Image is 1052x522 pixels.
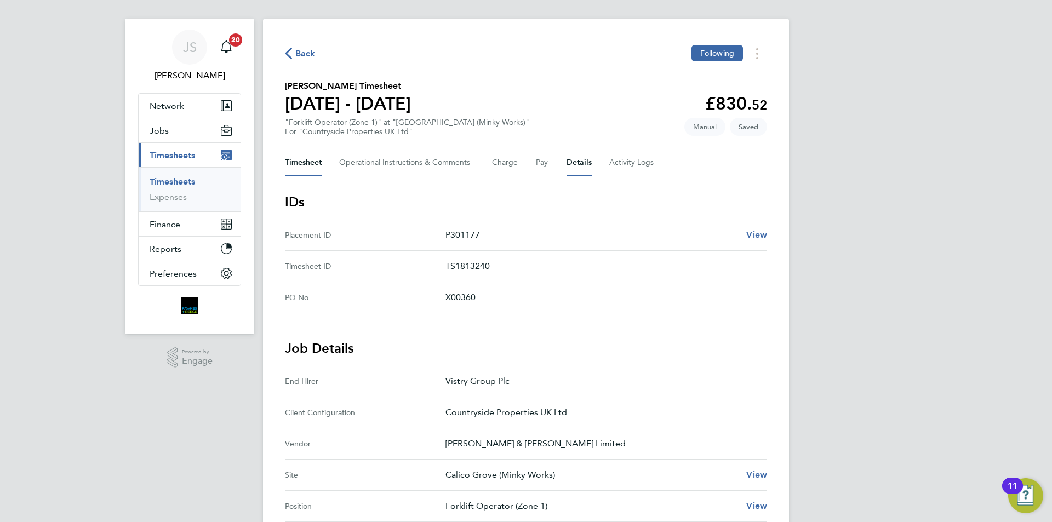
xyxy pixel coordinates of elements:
[150,176,195,187] a: Timesheets
[285,260,445,273] div: Timesheet ID
[285,375,445,388] div: End Hirer
[295,47,316,60] span: Back
[746,228,767,242] a: View
[285,437,445,450] div: Vendor
[567,150,592,176] button: Details
[150,125,169,136] span: Jobs
[138,297,241,314] a: Go to home page
[1008,486,1017,500] div: 11
[125,19,254,334] nav: Main navigation
[285,93,411,114] h1: [DATE] - [DATE]
[150,268,197,279] span: Preferences
[445,375,758,388] p: Vistry Group Plc
[691,45,743,61] button: Following
[285,127,529,136] div: For "Countryside Properties UK Ltd"
[285,340,767,357] h3: Job Details
[746,501,767,511] span: View
[445,228,737,242] p: P301177
[181,297,198,314] img: bromak-logo-retina.png
[150,244,181,254] span: Reports
[138,30,241,82] a: JS[PERSON_NAME]
[285,118,529,136] div: "Forklift Operator (Zone 1)" at "[GEOGRAPHIC_DATA] (Minky Works)"
[215,30,237,65] a: 20
[536,150,549,176] button: Pay
[182,347,213,357] span: Powered by
[182,357,213,366] span: Engage
[139,237,241,261] button: Reports
[1008,478,1043,513] button: Open Resource Center, 11 new notifications
[285,500,445,513] div: Position
[445,406,758,419] p: Countryside Properties UK Ltd
[139,167,241,211] div: Timesheets
[139,94,241,118] button: Network
[684,118,725,136] span: This timesheet was manually created.
[285,193,767,211] h3: IDs
[229,33,242,47] span: 20
[609,150,655,176] button: Activity Logs
[747,45,767,62] button: Timesheets Menu
[705,93,767,114] app-decimal: £830.
[492,150,518,176] button: Charge
[150,192,187,202] a: Expenses
[746,469,767,480] span: View
[445,500,737,513] p: Forklift Operator (Zone 1)
[445,291,758,304] p: X00360
[285,406,445,419] div: Client Configuration
[150,150,195,160] span: Timesheets
[445,260,758,273] p: TS1813240
[150,101,184,111] span: Network
[445,437,758,450] p: [PERSON_NAME] & [PERSON_NAME] Limited
[746,468,767,481] a: View
[285,47,316,60] button: Back
[285,291,445,304] div: PO No
[700,48,734,58] span: Following
[139,212,241,236] button: Finance
[138,69,241,82] span: Julia Scholes
[139,143,241,167] button: Timesheets
[139,118,241,142] button: Jobs
[285,468,445,481] div: Site
[445,468,737,481] p: Calico Grove (Minky Works)
[746,230,767,240] span: View
[183,40,197,54] span: JS
[730,118,767,136] span: This timesheet is Saved.
[150,219,180,230] span: Finance
[339,150,474,176] button: Operational Instructions & Comments
[285,150,322,176] button: Timesheet
[285,228,445,242] div: Placement ID
[139,261,241,285] button: Preferences
[167,347,213,368] a: Powered byEngage
[285,79,411,93] h2: [PERSON_NAME] Timesheet
[752,97,767,113] span: 52
[746,500,767,513] a: View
